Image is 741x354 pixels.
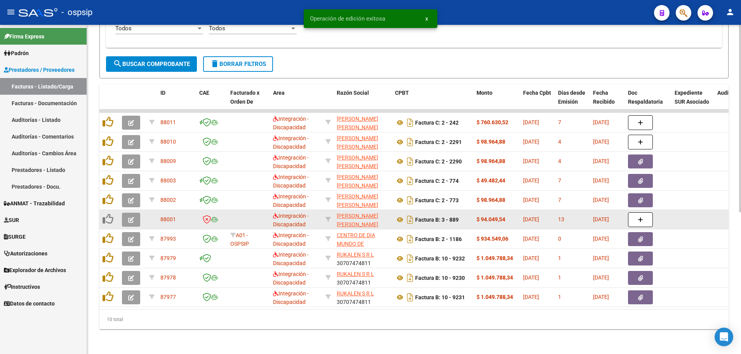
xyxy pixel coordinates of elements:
[273,252,309,267] span: Integración - Discapacidad
[405,252,415,265] i: Descargar documento
[4,49,29,57] span: Padrón
[405,213,415,226] i: Descargar documento
[593,119,609,125] span: [DATE]
[337,174,378,189] span: [PERSON_NAME] [PERSON_NAME]
[273,213,309,228] span: Integración - Discapacidad
[160,216,176,222] span: 88001
[671,85,714,119] datatable-header-cell: Expediente SUR Asociado
[555,85,590,119] datatable-header-cell: Días desde Emisión
[160,177,176,184] span: 88003
[99,310,729,329] div: 10 total
[593,177,609,184] span: [DATE]
[160,119,176,125] span: 88011
[558,294,561,300] span: 1
[113,59,122,68] mat-icon: search
[477,236,508,242] strong: $ 934.549,06
[395,90,409,96] span: CPBT
[523,119,539,125] span: [DATE]
[593,274,609,281] span: [DATE]
[415,255,465,262] strong: Factura B: 10 - 9232
[4,266,66,274] span: Explorador de Archivos
[558,158,561,164] span: 4
[558,139,561,145] span: 4
[160,274,176,281] span: 87978
[405,116,415,129] i: Descargar documento
[558,274,561,281] span: 1
[337,134,389,150] div: 20301370726
[558,119,561,125] span: 7
[337,192,389,208] div: 27291222671
[477,90,492,96] span: Monto
[473,85,520,119] datatable-header-cell: Monto
[4,66,75,74] span: Prestadores / Proveedores
[337,153,389,170] div: 20301370726
[477,255,513,261] strong: $ 1.049.788,34
[593,216,609,222] span: [DATE]
[273,193,309,208] span: Integración - Discapacidad
[160,139,176,145] span: 88010
[523,90,551,96] span: Fecha Cpbt
[4,216,19,224] span: SUR
[558,216,564,222] span: 13
[160,236,176,242] span: 87993
[6,7,16,17] mat-icon: menu
[405,175,415,187] i: Descargar documento
[520,85,555,119] datatable-header-cell: Fecha Cpbt
[715,328,733,346] div: Open Intercom Messenger
[523,158,539,164] span: [DATE]
[230,232,249,247] span: A01 - OSPSIP
[415,217,459,223] strong: Factura B: 3 - 889
[558,197,561,203] span: 7
[405,272,415,284] i: Descargar documento
[477,294,513,300] strong: $ 1.049.788,34
[593,236,609,242] span: [DATE]
[337,252,374,258] span: RUKALEN S R L
[405,291,415,304] i: Descargar documento
[415,120,459,126] strong: Factura C: 2 - 242
[337,154,378,170] span: [PERSON_NAME] [PERSON_NAME]
[625,85,671,119] datatable-header-cell: Doc Respaldatoria
[523,177,539,184] span: [DATE]
[337,173,389,189] div: 27291222671
[593,197,609,203] span: [DATE]
[4,233,26,241] span: SURGE
[310,15,385,23] span: Operación de edición exitosa
[273,290,309,305] span: Integración - Discapacidad
[405,155,415,168] i: Descargar documento
[203,56,273,72] button: Borrar Filtros
[196,85,227,119] datatable-header-cell: CAE
[337,135,378,150] span: [PERSON_NAME] [PERSON_NAME]
[334,85,392,119] datatable-header-cell: Razón Social
[273,116,309,131] span: Integración - Discapacidad
[4,283,40,291] span: Instructivos
[4,32,44,41] span: Firma Express
[337,90,369,96] span: Razón Social
[523,216,539,222] span: [DATE]
[593,90,615,105] span: Fecha Recibido
[115,25,132,32] span: Todos
[477,216,505,222] strong: $ 94.049,54
[477,177,505,184] strong: $ 49.482,44
[273,90,285,96] span: Area
[273,135,309,150] span: Integración - Discapacidad
[337,212,389,228] div: 27352143907
[273,174,309,189] span: Integración - Discapacidad
[523,139,539,145] span: [DATE]
[160,294,176,300] span: 87977
[425,15,428,22] span: x
[61,4,92,21] span: - ospsip
[273,232,309,247] span: Integración - Discapacidad
[523,294,539,300] span: [DATE]
[210,61,266,68] span: Borrar Filtros
[405,194,415,206] i: Descargar documento
[337,290,374,297] span: RUKALEN S R L
[210,59,219,68] mat-icon: delete
[593,139,609,145] span: [DATE]
[337,289,389,305] div: 30707474811
[337,270,389,286] div: 30707474811
[477,119,508,125] strong: $ 760.630,52
[477,158,505,164] strong: $ 98.964,88
[675,90,709,105] span: Expediente SUR Asociado
[419,12,434,26] button: x
[415,197,459,203] strong: Factura C: 2 - 773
